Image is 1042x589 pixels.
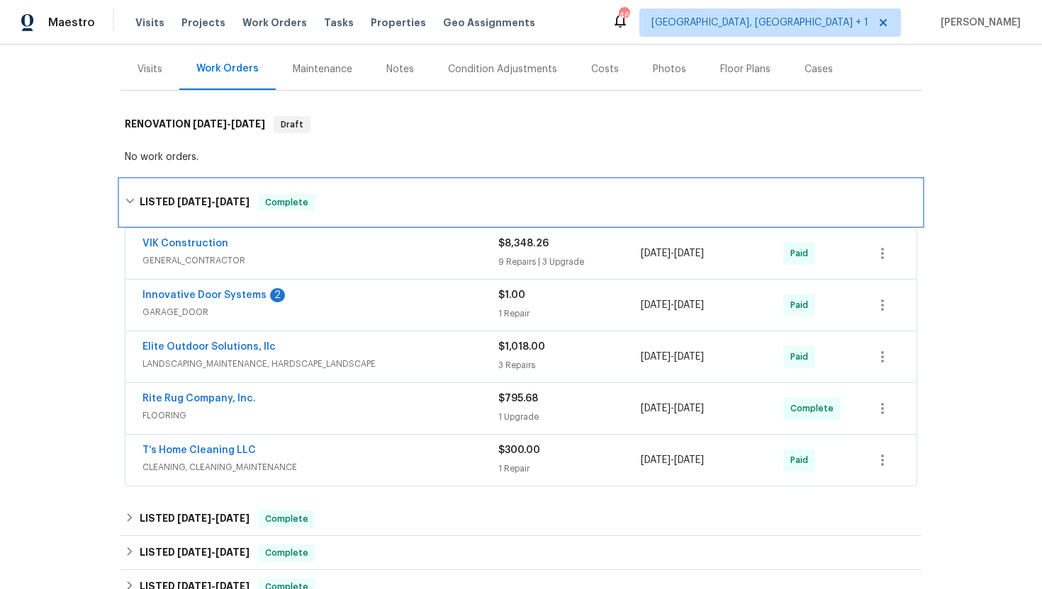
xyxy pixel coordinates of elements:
span: Paid [790,453,814,467]
span: [DATE] [674,455,704,465]
span: $300.00 [498,445,540,455]
div: Notes [386,62,414,76]
div: LISTED [DATE]-[DATE]Complete [121,502,921,536]
div: 2 [270,288,285,302]
span: [DATE] [674,352,704,362]
div: 9 Repairs | 3 Upgrade [498,255,641,269]
span: FLOORING [142,408,498,423]
span: [GEOGRAPHIC_DATA], [GEOGRAPHIC_DATA] + 1 [651,16,868,30]
a: VIK Construction [142,239,228,248]
span: [DATE] [641,455,671,465]
span: $8,348.26 [498,239,549,248]
span: [DATE] [177,547,211,557]
div: 46 [619,8,629,23]
div: 1 Repair [498,307,641,321]
span: Visits [135,16,164,30]
span: - [641,246,704,261]
span: CLEANING, CLEANING_MAINTENANCE [142,460,498,474]
div: Condition Adjustments [448,62,557,76]
span: LANDSCAPING_MAINTENANCE, HARDSCAPE_LANDSCAPE [142,357,498,371]
span: Complete [259,512,314,526]
span: [DATE] [641,248,671,258]
span: Draft [275,118,309,132]
span: Maestro [48,16,95,30]
h6: LISTED [140,194,250,211]
h6: LISTED [140,510,250,527]
span: - [641,401,704,416]
div: Visits [138,62,162,76]
div: LISTED [DATE]-[DATE]Complete [121,536,921,570]
div: RENOVATION [DATE]-[DATE]Draft [121,102,921,147]
span: - [641,453,704,467]
a: T’s Home Cleaning LLC [142,445,256,455]
a: Rite Rug Company, Inc. [142,394,256,404]
span: [DATE] [177,197,211,207]
span: Projects [181,16,225,30]
div: LISTED [DATE]-[DATE]Complete [121,180,921,225]
div: 3 Repairs [498,358,641,372]
span: [DATE] [641,300,671,310]
span: [PERSON_NAME] [935,16,1021,30]
span: GARAGE_DOOR [142,305,498,319]
span: $1.00 [498,290,525,300]
span: - [641,298,704,312]
span: - [193,119,265,129]
span: - [177,513,250,523]
a: Elite Outdoor Solutions, llc [142,342,276,352]
div: 1 Upgrade [498,410,641,424]
span: - [177,547,250,557]
span: - [641,350,704,364]
span: Geo Assignments [443,16,535,30]
span: [DATE] [641,352,671,362]
span: Paid [790,350,814,364]
div: Work Orders [196,62,259,76]
span: [DATE] [215,197,250,207]
span: [DATE] [674,300,704,310]
span: Work Orders [242,16,307,30]
h6: RENOVATION [125,116,265,133]
div: Floor Plans [720,62,771,76]
span: [DATE] [674,248,704,258]
span: [DATE] [231,119,265,129]
div: Costs [591,62,619,76]
span: Complete [790,401,839,416]
span: [DATE] [641,404,671,413]
span: Paid [790,298,814,312]
span: $1,018.00 [498,342,545,352]
span: [DATE] [215,513,250,523]
div: Photos [653,62,686,76]
span: Complete [259,195,314,210]
span: Properties [371,16,426,30]
span: [DATE] [177,513,211,523]
div: No work orders. [125,150,917,164]
h6: LISTED [140,544,250,561]
div: Cases [805,62,833,76]
a: Innovative Door Systems [142,290,267,300]
span: GENERAL_CONTRACTOR [142,253,498,268]
span: $795.68 [498,394,538,404]
span: Tasks [324,18,354,28]
span: Paid [790,246,814,261]
span: [DATE] [215,547,250,557]
div: 1 Repair [498,462,641,476]
span: [DATE] [193,119,227,129]
div: Maintenance [293,62,352,76]
span: - [177,197,250,207]
span: [DATE] [674,404,704,413]
span: Complete [259,546,314,560]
